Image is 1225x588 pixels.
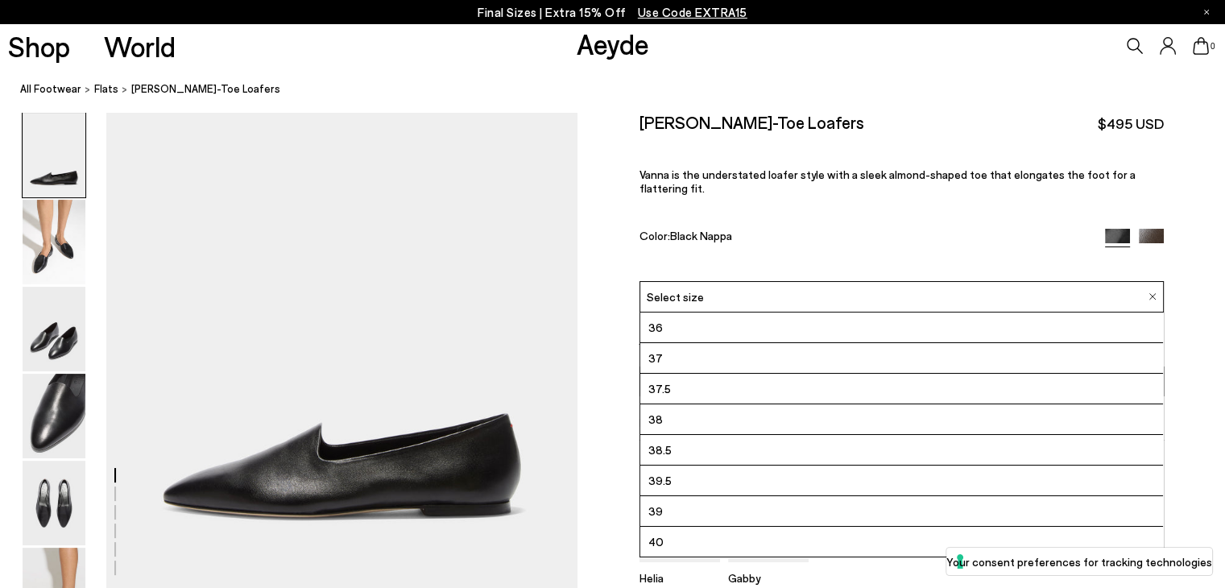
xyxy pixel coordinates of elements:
span: 37.5 [648,379,671,399]
label: Your consent preferences for tracking technologies [946,553,1212,570]
p: Helia [639,571,720,585]
span: 37 [648,348,663,368]
div: Color: [639,229,1089,247]
img: Vanna Almond-Toe Loafers - Image 3 [23,287,85,371]
p: Gabby [728,571,809,585]
span: Select size [647,288,704,305]
span: $495 USD [1098,114,1164,134]
span: 36 [648,317,663,337]
span: Flats [94,82,118,95]
a: Aeyde [577,27,649,60]
span: [PERSON_NAME]-Toe Loafers [131,81,280,97]
img: Vanna Almond-Toe Loafers - Image 2 [23,200,85,284]
img: Vanna Almond-Toe Loafers - Image 1 [23,113,85,197]
button: Your consent preferences for tracking technologies [946,548,1212,575]
span: Navigate to /collections/ss25-final-sizes [638,5,747,19]
span: 40 [648,532,664,552]
span: 38 [648,409,663,429]
a: 0 [1193,37,1209,55]
p: Vanna is the understated loafer style with a sleek almond-shaped toe that elongates the foot for ... [639,168,1164,195]
span: 39.5 [648,470,672,491]
nav: breadcrumb [20,68,1225,112]
span: 39 [648,501,663,521]
a: World [104,32,176,60]
img: Vanna Almond-Toe Loafers - Image 5 [23,461,85,545]
p: Final Sizes | Extra 15% Off [478,2,747,23]
span: 0 [1209,42,1217,51]
a: Shop [8,32,70,60]
h2: [PERSON_NAME]-Toe Loafers [639,112,864,132]
a: Flats [94,81,118,97]
span: Black Nappa [670,229,732,242]
a: All Footwear [20,81,81,97]
img: Vanna Almond-Toe Loafers - Image 4 [23,374,85,458]
span: 38.5 [648,440,672,460]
